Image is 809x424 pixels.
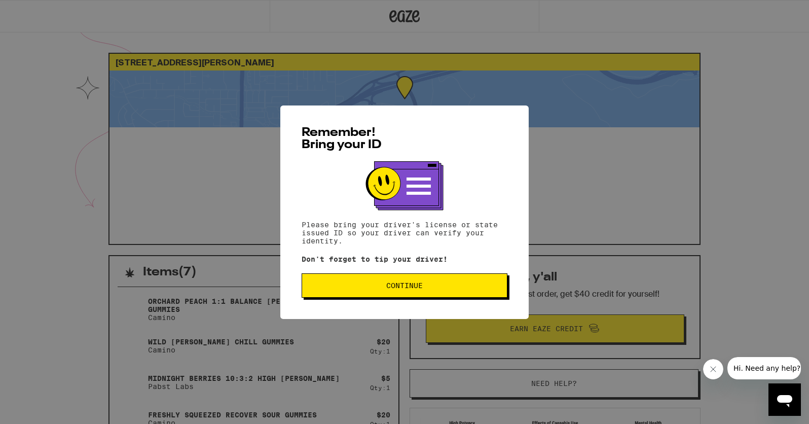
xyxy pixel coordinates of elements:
[768,383,801,416] iframe: Button to launch messaging window
[727,357,801,379] iframe: Message from company
[302,273,507,298] button: Continue
[386,282,423,289] span: Continue
[302,221,507,245] p: Please bring your driver's license or state issued ID so your driver can verify your identity.
[703,359,723,379] iframe: Close message
[302,127,382,151] span: Remember! Bring your ID
[302,255,507,263] p: Don't forget to tip your driver!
